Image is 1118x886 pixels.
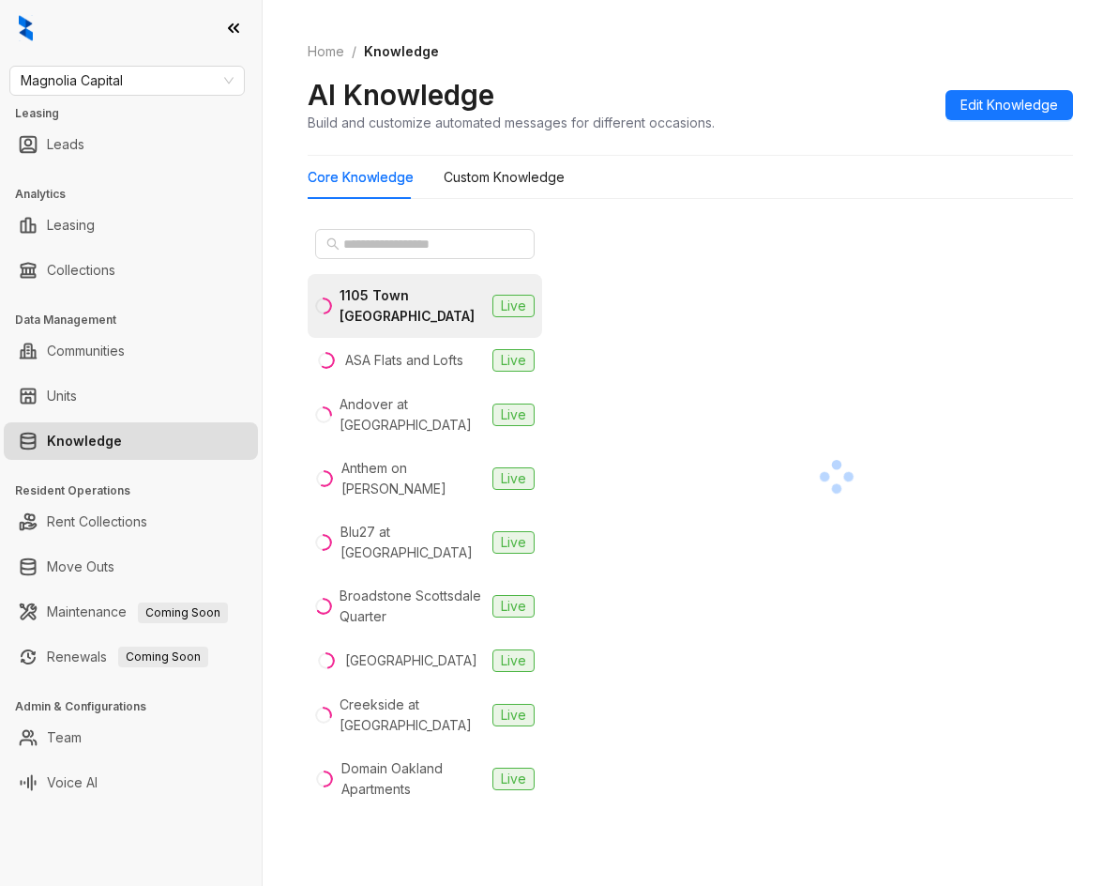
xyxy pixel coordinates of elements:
[21,67,234,95] span: Magnolia Capital
[4,206,258,244] li: Leasing
[4,332,258,370] li: Communities
[960,95,1058,115] span: Edit Knowledge
[340,522,485,563] div: Blu27 at [GEOGRAPHIC_DATA]
[47,422,122,460] a: Knowledge
[15,186,262,203] h3: Analytics
[15,482,262,499] h3: Resident Operations
[345,350,463,371] div: ASA Flats and Lofts
[15,105,262,122] h3: Leasing
[364,43,439,59] span: Knowledge
[340,394,485,435] div: Andover at [GEOGRAPHIC_DATA]
[308,77,494,113] h2: AI Knowledge
[47,638,208,676] a: RenewalsComing Soon
[47,503,147,541] a: Rent Collections
[340,586,485,627] div: Broadstone Scottsdale Quarter
[47,252,115,289] a: Collections
[308,113,715,132] div: Build and customize automated messages for different occasions.
[47,764,98,802] a: Voice AI
[4,548,258,586] li: Move Outs
[4,593,258,631] li: Maintenance
[47,719,82,756] a: Team
[492,595,535,618] span: Live
[492,349,535,372] span: Live
[47,548,114,586] a: Move Outs
[4,719,258,756] li: Team
[4,764,258,802] li: Voice AI
[308,167,414,188] div: Core Knowledge
[4,377,258,415] li: Units
[4,252,258,289] li: Collections
[492,531,535,554] span: Live
[341,758,485,800] div: Domain Oakland Apartments
[340,695,485,736] div: Creekside at [GEOGRAPHIC_DATA]
[492,404,535,426] span: Live
[945,90,1073,120] button: Edit Knowledge
[4,503,258,541] li: Rent Collections
[47,332,125,370] a: Communities
[4,638,258,676] li: Renewals
[340,822,485,863] div: [PERSON_NAME] at [PERSON_NAME]
[138,603,228,623] span: Coming Soon
[492,295,535,317] span: Live
[492,704,535,726] span: Live
[341,458,485,499] div: Anthem on [PERSON_NAME]
[47,206,95,244] a: Leasing
[4,126,258,163] li: Leads
[118,647,208,667] span: Coming Soon
[15,312,262,328] h3: Data Management
[345,650,477,671] div: [GEOGRAPHIC_DATA]
[47,126,84,163] a: Leads
[4,422,258,460] li: Knowledge
[492,768,535,790] span: Live
[15,698,262,715] h3: Admin & Configurations
[492,467,535,490] span: Live
[47,377,77,415] a: Units
[326,237,340,251] span: search
[352,41,356,62] li: /
[444,167,565,188] div: Custom Knowledge
[19,15,33,41] img: logo
[304,41,348,62] a: Home
[340,285,485,327] div: 1105 Town [GEOGRAPHIC_DATA]
[492,649,535,672] span: Live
